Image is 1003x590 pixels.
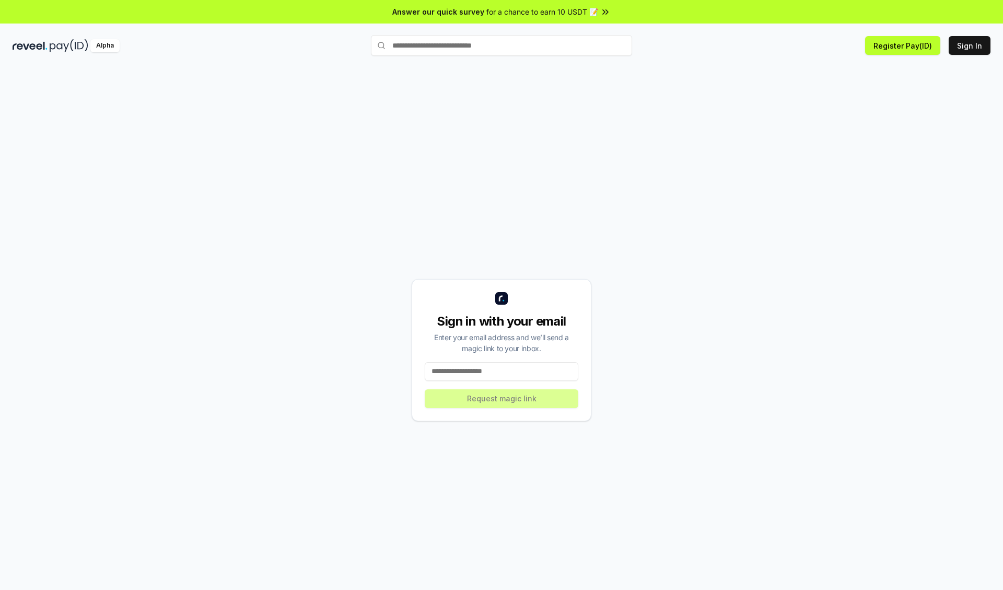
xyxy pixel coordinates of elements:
div: Sign in with your email [425,313,578,330]
div: Alpha [90,39,120,52]
button: Sign In [949,36,990,55]
span: for a chance to earn 10 USDT 📝 [486,6,598,17]
span: Answer our quick survey [392,6,484,17]
div: Enter your email address and we’ll send a magic link to your inbox. [425,332,578,354]
img: reveel_dark [13,39,48,52]
img: logo_small [495,292,508,305]
img: pay_id [50,39,88,52]
button: Register Pay(ID) [865,36,940,55]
